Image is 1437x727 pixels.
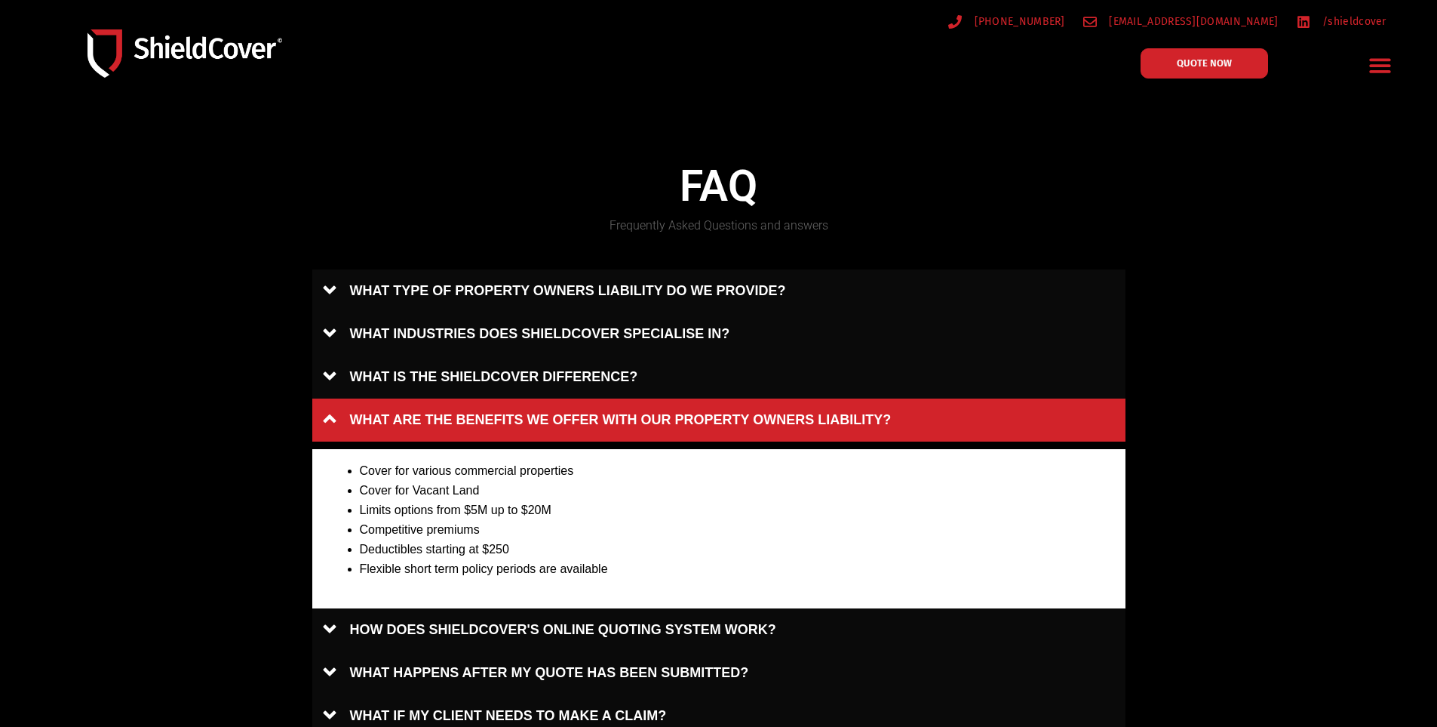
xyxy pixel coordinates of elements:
[360,501,1114,520] li: Limits options from $5M up to $20M
[312,270,1125,313] a: WHAT TYPE OF PROPERTY OWNERS LIABILITY DO WE PROVIDE?
[312,356,1125,399] a: WHAT IS THE SHIELDCOVER DIFFERENCE?
[360,461,1114,481] li: Cover for various commercial properties
[360,481,1114,501] li: Cover for Vacant Land
[312,399,1125,442] a: WHAT ARE THE BENEFITS WE OFFER WITH OUR PROPERTY OWNERS LIABILITY?
[1141,188,1437,727] iframe: LiveChat chat widget
[971,12,1065,31] span: [PHONE_NUMBER]
[1363,48,1399,83] div: Menu Toggle
[1083,12,1279,31] a: [EMAIL_ADDRESS][DOMAIN_NAME]
[360,540,1114,559] li: Deductibles starting at $250
[88,29,282,77] img: Shield-Cover-Underwriting-Australia-logo-full
[312,652,1125,695] a: WHAT HAPPENS AFTER MY QUOTE HAS BEEN SUBMITTED?
[312,608,1125,652] a: HOW DOES SHIELDCOVER'S ONLINE QUOTING SYSTEM WORK?
[312,220,1125,232] h5: Frequently Asked Questions and answers
[1177,58,1232,68] span: QUOTE NOW
[1319,12,1386,31] span: /shieldcover
[312,313,1125,356] a: WHAT INDUSTRIES DOES SHIELDCOVER SPECIALISE IN?
[1297,12,1386,31] a: /shieldcover
[360,520,1114,540] li: Competitive premiums
[312,161,1125,212] h4: FAQ
[1141,48,1268,79] a: QUOTE NOW
[360,559,1114,579] li: Flexible short term policy periods are available
[948,12,1065,31] a: [PHONE_NUMBER]
[1105,12,1278,31] span: [EMAIL_ADDRESS][DOMAIN_NAME]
